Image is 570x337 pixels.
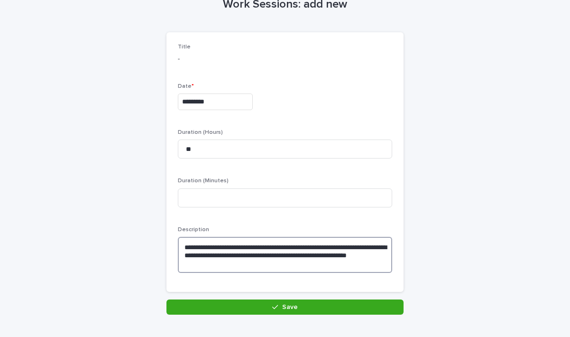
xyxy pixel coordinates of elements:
span: Save [282,304,298,310]
span: Duration (Minutes) [178,178,229,184]
button: Save [166,300,404,315]
p: - [178,54,392,64]
span: Date [178,84,194,89]
span: Title [178,44,191,50]
span: Duration (Hours) [178,130,223,135]
span: Description [178,227,209,233]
